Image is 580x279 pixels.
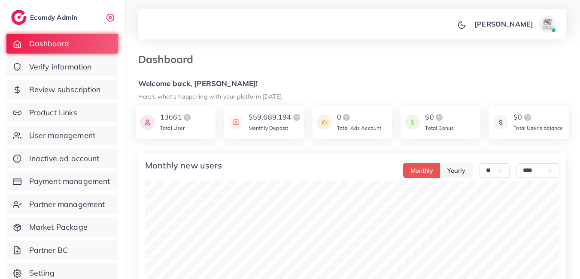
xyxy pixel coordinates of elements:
[138,79,566,88] h5: Welcome back, [PERSON_NAME]!
[317,112,332,132] img: icon payment
[470,15,559,33] a: [PERSON_NAME]avatar
[29,245,68,256] span: Partner BC
[29,199,105,210] span: Partner management
[160,125,185,131] span: Total User
[292,112,302,123] img: logo
[6,126,118,145] a: User management
[30,13,79,21] h2: Ecomdy Admin
[6,103,118,123] a: Product Links
[522,112,533,123] img: logo
[539,15,556,33] img: avatar
[403,163,440,178] button: Monthly
[228,112,243,132] img: icon payment
[341,112,352,123] img: logo
[138,93,283,100] small: Here's what's happening with your platform [DATE].
[249,112,302,123] div: $59,689.194
[11,10,79,25] a: logoEcomdy Admin
[6,34,118,54] a: Dashboard
[513,112,563,123] div: $0
[29,267,55,279] span: Setting
[29,222,88,233] span: Market Package
[145,160,222,171] h4: Monthly new users
[6,171,118,191] a: Payment management
[249,125,288,131] span: Monthly Deposit
[474,19,533,29] p: [PERSON_NAME]
[434,112,444,123] img: logo
[513,125,563,131] span: Total User’s balance
[440,163,473,178] button: Yearly
[6,217,118,237] a: Market Package
[29,38,69,49] span: Dashboard
[160,112,192,123] div: 13661
[138,53,200,66] h3: Dashboard
[425,125,454,131] span: Total Bonus
[29,61,92,72] span: Verify information
[337,125,382,131] span: Total Ads Account
[29,176,110,187] span: Payment management
[182,112,192,123] img: logo
[6,195,118,214] a: Partner management
[6,57,118,77] a: Verify information
[493,112,508,132] img: icon payment
[405,112,420,132] img: icon payment
[6,149,118,168] a: Inactive ad account
[140,112,155,132] img: icon payment
[29,153,100,164] span: Inactive ad account
[425,112,454,123] div: $0
[6,80,118,99] a: Review subscription
[337,112,382,123] div: 0
[11,10,27,25] img: logo
[29,84,101,95] span: Review subscription
[29,130,95,141] span: User management
[29,107,77,118] span: Product Links
[6,240,118,260] a: Partner BC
